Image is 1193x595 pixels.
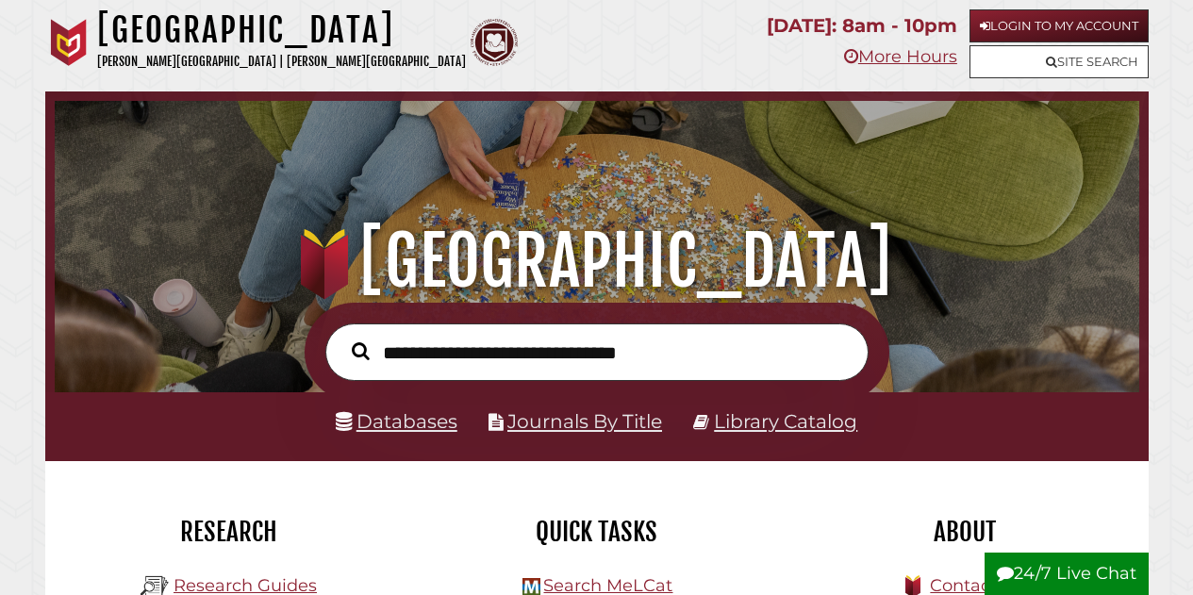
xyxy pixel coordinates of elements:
[767,9,957,42] p: [DATE]: 8am - 10pm
[336,409,457,433] a: Databases
[795,516,1135,548] h2: About
[844,46,957,67] a: More Hours
[969,45,1149,78] a: Site Search
[45,19,92,66] img: Calvin University
[471,19,518,66] img: Calvin Theological Seminary
[59,516,399,548] h2: Research
[714,409,857,433] a: Library Catalog
[342,338,379,365] button: Search
[97,9,466,51] h1: [GEOGRAPHIC_DATA]
[427,516,767,548] h2: Quick Tasks
[97,51,466,73] p: [PERSON_NAME][GEOGRAPHIC_DATA] | [PERSON_NAME][GEOGRAPHIC_DATA]
[969,9,1149,42] a: Login to My Account
[507,409,662,433] a: Journals By Title
[352,341,370,360] i: Search
[72,220,1120,303] h1: [GEOGRAPHIC_DATA]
